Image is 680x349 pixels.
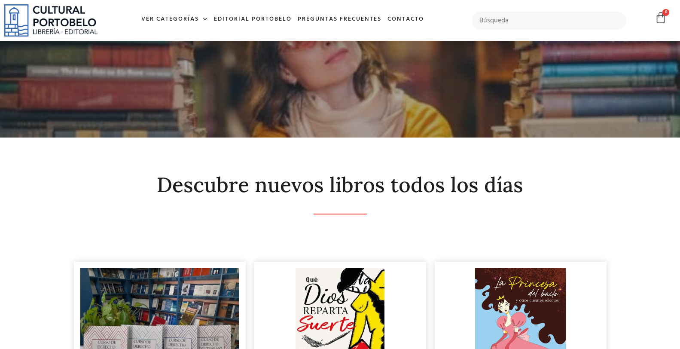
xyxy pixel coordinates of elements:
[384,10,427,29] a: Contacto
[662,9,669,16] span: 0
[472,12,626,30] input: Búsqueda
[138,10,211,29] a: Ver Categorías
[211,10,295,29] a: Editorial Portobelo
[655,12,667,24] a: 0
[74,174,607,196] h2: Descubre nuevos libros todos los días
[295,10,384,29] a: Preguntas frecuentes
